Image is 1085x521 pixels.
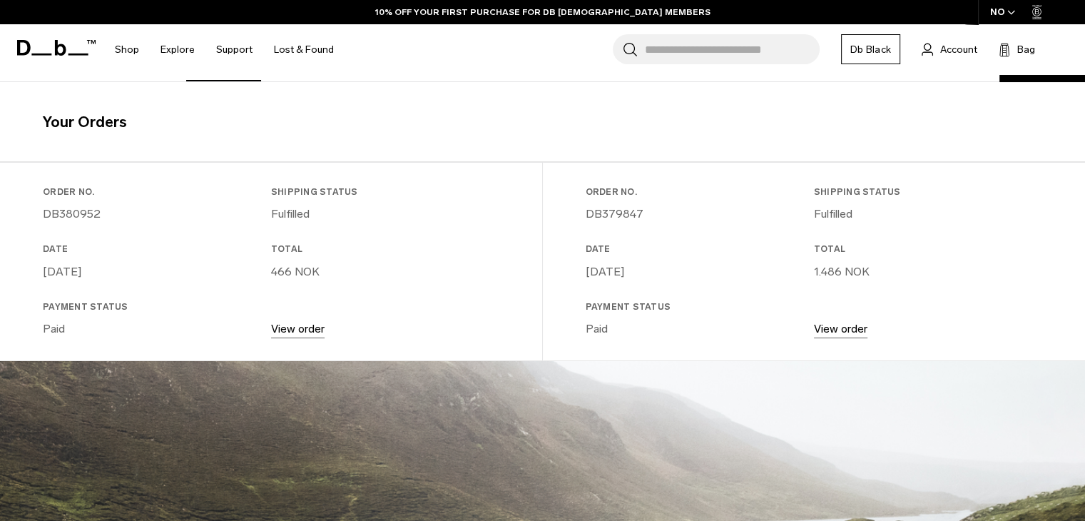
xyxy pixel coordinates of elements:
p: Paid [43,320,265,338]
p: Paid [586,320,808,338]
a: View order [814,322,867,335]
p: 1.486 NOK [814,263,1036,280]
h3: Order No. [586,186,808,198]
a: DB379847 [586,207,643,221]
a: 10% OFF YOUR FIRST PURCHASE FOR DB [DEMOGRAPHIC_DATA] MEMBERS [375,6,710,19]
a: Shop [115,24,139,75]
span: Bag [1017,42,1035,57]
h3: Date [43,243,265,256]
nav: Main Navigation [104,24,345,75]
h3: Order No. [43,186,265,198]
h3: Shipping Status [271,186,494,198]
h4: Your Orders [43,111,1042,133]
a: Support [216,24,253,75]
a: Db Black [841,34,900,64]
p: [DATE] [43,263,265,280]
h3: Shipping Status [814,186,1036,198]
a: View order [271,322,325,335]
span: Account [940,42,977,57]
p: Fulfilled [814,206,1036,223]
a: Lost & Found [274,24,334,75]
h3: Total [271,243,494,256]
a: Account [922,41,977,58]
p: Fulfilled [271,206,494,223]
p: 466 NOK [271,263,494,280]
h3: Total [814,243,1036,256]
h3: Date [586,243,808,256]
a: Explore [161,24,195,75]
h3: Payment Status [586,300,808,313]
button: Bag [999,41,1035,58]
a: DB380952 [43,207,101,221]
h3: Payment Status [43,300,265,313]
p: [DATE] [586,263,808,280]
